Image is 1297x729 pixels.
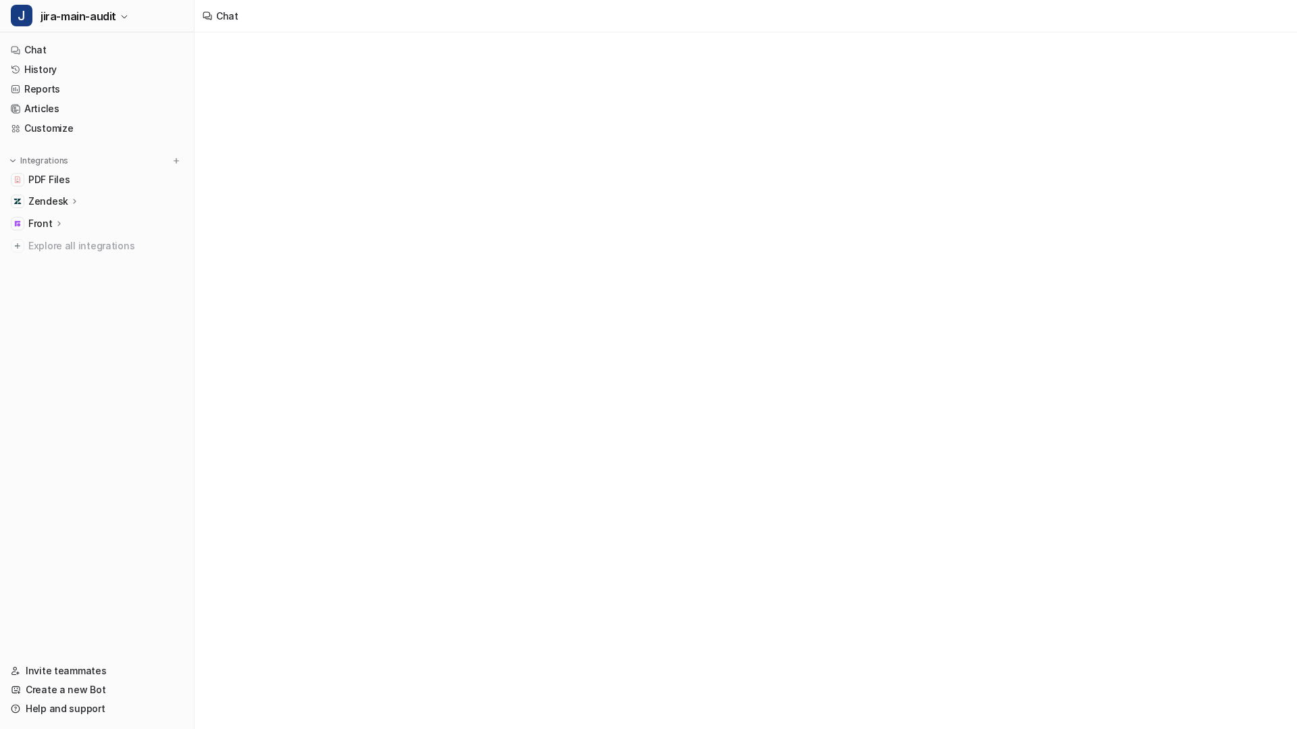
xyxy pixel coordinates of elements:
span: Explore all integrations [28,235,183,257]
a: Articles [5,99,188,118]
span: jira-main-audit [41,7,116,26]
p: Integrations [20,155,68,166]
a: Chat [5,41,188,59]
span: PDF Files [28,173,70,186]
img: PDF Files [14,176,22,184]
button: Integrations [5,154,72,168]
p: Front [28,217,53,230]
a: PDF FilesPDF Files [5,170,188,189]
p: Zendesk [28,195,68,208]
img: expand menu [8,156,18,166]
a: Explore all integrations [5,236,188,255]
span: J [11,5,32,26]
img: explore all integrations [11,239,24,253]
img: menu_add.svg [172,156,181,166]
div: Chat [216,9,238,23]
a: Customize [5,119,188,138]
img: Zendesk [14,197,22,205]
a: Reports [5,80,188,99]
a: Invite teammates [5,661,188,680]
a: Create a new Bot [5,680,188,699]
img: Front [14,220,22,228]
a: Help and support [5,699,188,718]
a: History [5,60,188,79]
